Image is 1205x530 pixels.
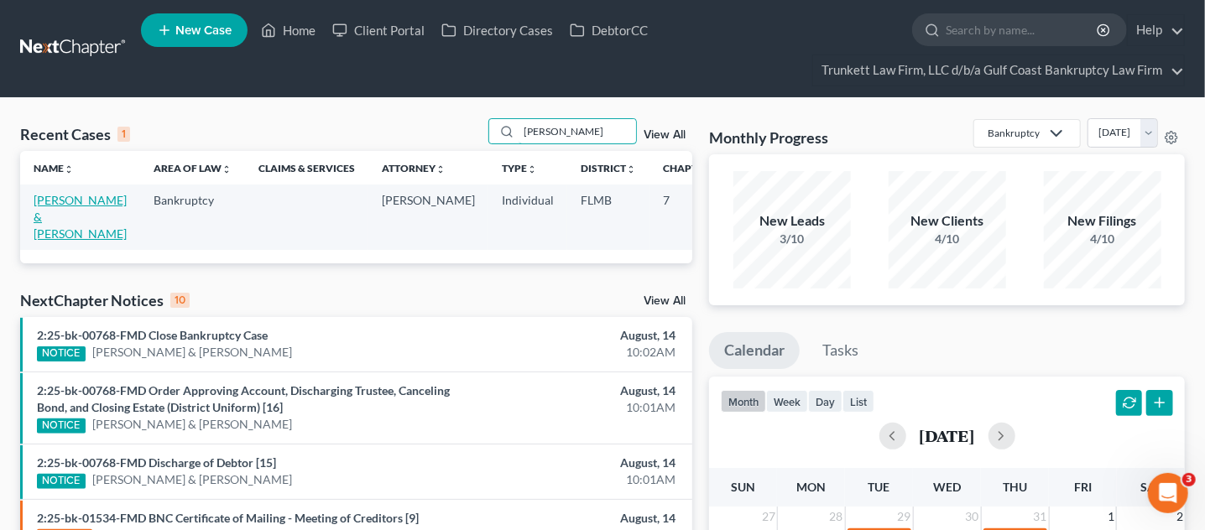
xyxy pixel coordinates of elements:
[796,480,826,494] span: Mon
[709,332,800,369] a: Calendar
[733,211,851,231] div: New Leads
[474,382,676,399] div: August, 14
[170,293,190,308] div: 10
[1032,507,1049,527] span: 31
[37,328,268,342] a: 2:25-bk-00768-FMD Close Bankruptcy Case
[64,164,74,174] i: unfold_more
[988,126,1040,140] div: Bankruptcy
[731,480,755,494] span: Sun
[1074,480,1092,494] span: Fri
[20,290,190,310] div: NextChapter Notices
[474,455,676,471] div: August, 14
[920,427,975,444] h2: [DATE]
[140,184,245,249] td: Bankruptcy
[175,24,232,37] span: New Case
[222,164,232,174] i: unfold_more
[117,127,130,142] div: 1
[527,164,537,174] i: unfold_more
[502,162,537,174] a: Typeunfold_more
[245,151,368,184] th: Claims & Services
[896,507,913,527] span: 29
[964,507,981,527] span: 30
[626,164,636,174] i: unfold_more
[37,474,86,489] div: NOTICE
[154,162,232,174] a: Area of Lawunfold_more
[1182,473,1196,486] span: 3
[92,416,292,433] a: [PERSON_NAME] & [PERSON_NAME]
[561,15,656,45] a: DebtorCC
[946,14,1099,45] input: Search by name...
[1128,15,1184,45] a: Help
[436,164,446,174] i: unfold_more
[382,162,446,174] a: Attorneyunfold_more
[253,15,324,45] a: Home
[92,344,292,361] a: [PERSON_NAME] & [PERSON_NAME]
[766,390,808,413] button: week
[488,184,567,249] td: Individual
[92,471,292,488] a: [PERSON_NAME] & [PERSON_NAME]
[1044,211,1161,231] div: New Filings
[37,346,86,361] div: NOTICE
[474,344,676,361] div: 10:02AM
[474,510,676,527] div: August, 14
[34,193,127,241] a: [PERSON_NAME] & [PERSON_NAME]
[474,471,676,488] div: 10:01AM
[474,399,676,416] div: 10:01AM
[760,507,777,527] span: 27
[1148,473,1188,513] iframe: Intercom live chat
[37,383,450,414] a: 2:25-bk-00768-FMD Order Approving Account, Discharging Trustee, Canceling Bond, and Closing Estat...
[869,480,890,494] span: Tue
[581,162,636,174] a: Districtunfold_more
[1175,507,1185,527] span: 2
[37,455,276,470] a: 2:25-bk-00768-FMD Discharge of Debtor [15]
[709,127,828,148] h3: Monthly Progress
[474,327,676,344] div: August, 14
[37,511,419,525] a: 2:25-bk-01534-FMD BNC Certificate of Mailing - Meeting of Creditors [9]
[733,231,851,247] div: 3/10
[34,162,74,174] a: Nameunfold_more
[37,418,86,434] div: NOTICE
[889,211,1006,231] div: New Clients
[933,480,961,494] span: Wed
[1106,507,1116,527] span: 1
[808,390,842,413] button: day
[644,129,686,141] a: View All
[519,119,636,143] input: Search by name...
[567,184,649,249] td: FLMB
[644,295,686,307] a: View All
[813,55,1184,86] a: Trunkett Law Firm, LLC d/b/a Gulf Coast Bankruptcy Law Firm
[324,15,433,45] a: Client Portal
[433,15,561,45] a: Directory Cases
[1003,480,1027,494] span: Thu
[828,507,845,527] span: 28
[368,184,488,249] td: [PERSON_NAME]
[889,231,1006,247] div: 4/10
[663,162,720,174] a: Chapterunfold_more
[721,390,766,413] button: month
[807,332,874,369] a: Tasks
[1044,231,1161,247] div: 4/10
[20,124,130,144] div: Recent Cases
[649,184,733,249] td: 7
[1140,480,1161,494] span: Sat
[842,390,874,413] button: list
